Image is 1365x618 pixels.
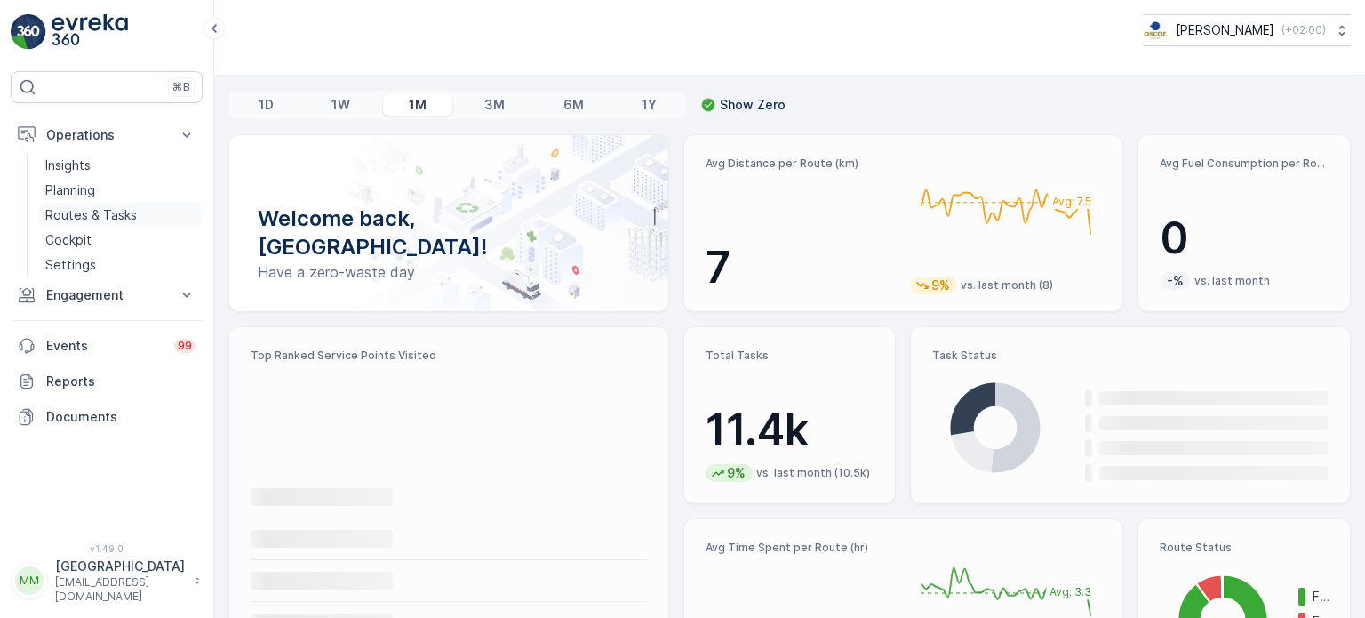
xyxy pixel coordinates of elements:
a: Cockpit [38,228,203,253]
img: logo [11,14,46,50]
p: Operations [46,126,167,144]
p: Engagement [46,286,167,304]
p: Reports [46,373,196,390]
a: Events99 [11,328,203,364]
p: Documents [46,408,196,426]
a: Planning [38,178,203,203]
p: [EMAIL_ADDRESS][DOMAIN_NAME] [55,575,185,604]
p: Avg Time Spent per Route (hr) [706,541,897,555]
p: Planning [45,181,95,199]
p: 9% [725,464,747,482]
p: vs. last month [1194,274,1270,288]
img: logo_light-DOdMpM7g.png [52,14,128,50]
p: Insights [45,157,91,174]
p: 1D [259,96,274,114]
p: 6M [563,96,584,114]
p: vs. last month (8) [961,278,1053,293]
p: Events [46,337,164,355]
p: 1M [409,96,427,114]
p: Route Status [1160,541,1329,555]
p: 7 [706,241,897,294]
a: Insights [38,153,203,178]
p: 1W [331,96,350,114]
span: v 1.49.0 [11,543,203,554]
button: MM[GEOGRAPHIC_DATA][EMAIL_ADDRESS][DOMAIN_NAME] [11,558,203,604]
p: Settings [45,256,96,274]
p: Task Status [932,349,1329,363]
p: Welcome back, [GEOGRAPHIC_DATA]! [258,205,640,261]
button: Operations [11,117,203,153]
p: vs. last month (10.5k) [756,466,870,480]
img: basis-logo_rgb2x.png [1143,20,1169,40]
p: Total Tasks [706,349,874,363]
p: ⌘B [172,80,190,94]
a: Settings [38,253,203,277]
p: 0 [1160,212,1329,265]
a: Routes & Tasks [38,203,203,228]
p: ( +02:00 ) [1281,23,1326,37]
p: 3M [484,96,505,114]
p: 1Y [642,96,657,114]
p: Finished [1313,588,1329,606]
button: [PERSON_NAME](+02:00) [1143,14,1351,46]
a: Reports [11,364,203,399]
p: Avg Distance per Route (km) [706,157,897,171]
div: MM [15,566,44,595]
p: Routes & Tasks [45,206,137,224]
p: Avg Fuel Consumption per Route (lt) [1160,157,1329,171]
p: 9% [930,277,952,294]
p: [PERSON_NAME] [1176,21,1274,39]
p: Show Zero [720,96,786,114]
a: Documents [11,399,203,435]
p: 11.4k [706,404,874,457]
p: Cockpit [45,231,92,249]
p: -% [1165,272,1185,290]
p: Top Ranked Service Points Visited [251,349,647,363]
p: 99 [178,339,192,353]
p: [GEOGRAPHIC_DATA] [55,558,185,575]
button: Engagement [11,277,203,313]
p: Have a zero-waste day [258,261,640,283]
